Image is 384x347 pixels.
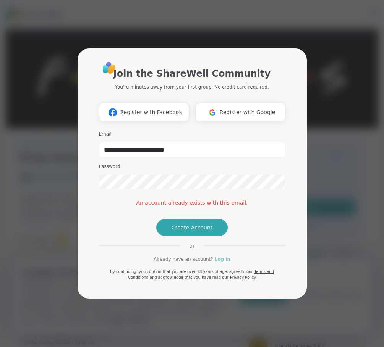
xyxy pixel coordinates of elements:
span: By continuing, you confirm that you are over 18 years of age, agree to our [110,270,253,274]
button: Create Account [156,219,228,236]
img: ShareWell Logomark [105,105,120,119]
img: ShareWell Logomark [205,105,220,119]
img: ShareWell Logo [100,59,118,76]
span: Already have an account? [154,256,213,263]
span: Register with Facebook [120,108,182,116]
div: An account already exists with this email. [99,199,285,207]
a: Terms and Conditions [128,270,274,279]
a: Privacy Policy [230,275,256,279]
h3: Email [99,131,285,137]
span: Register with Google [220,108,275,116]
h1: Join the ShareWell Community [113,67,271,81]
p: You're minutes away from your first group. No credit card required. [115,84,269,90]
a: Log in [215,256,230,263]
span: Create Account [172,224,213,231]
button: Register with Facebook [99,103,189,122]
span: and acknowledge that you have read our [150,275,228,279]
button: Register with Google [195,103,285,122]
span: or [180,242,204,250]
h3: Password [99,163,285,170]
